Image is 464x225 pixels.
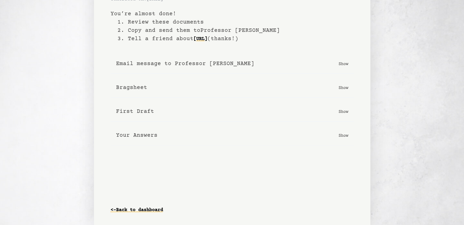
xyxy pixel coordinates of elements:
b: Your Answers [116,131,158,139]
p: Show [339,84,348,91]
b: You’re almost done! [111,10,354,18]
button: First Draft Show [111,102,354,121]
button: Your Answers Show [111,126,354,145]
p: Show [339,108,348,115]
b: Bragsheet [116,83,147,92]
p: Show [339,132,348,139]
li: 3. Tell a friend about (thanks!) [117,35,354,43]
li: 1. Review these documents [117,18,354,26]
button: Bragsheet Show [111,78,354,98]
p: Show [339,60,348,67]
a: [URL] [193,34,207,45]
button: Email message to Professor [PERSON_NAME] Show [111,54,354,74]
a: <-Back to dashboard [111,205,163,216]
b: First Draft [116,107,154,116]
b: Email message to Professor [PERSON_NAME] [116,60,254,68]
li: 2. Copy and send them to Professor [PERSON_NAME] [117,26,354,35]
